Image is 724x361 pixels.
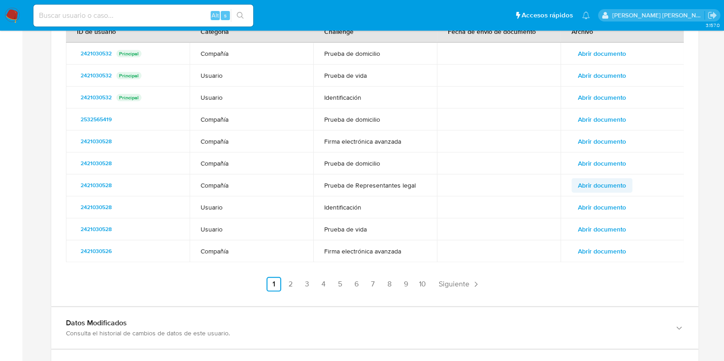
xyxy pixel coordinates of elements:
span: Accesos rápidos [522,11,573,20]
a: Notificaciones [582,11,590,19]
span: Alt [212,11,219,20]
span: 3.157.0 [705,22,719,29]
a: Salir [708,11,717,20]
span: s [224,11,227,20]
input: Buscar usuario o caso... [33,10,253,22]
button: search-icon [231,9,250,22]
p: daniela.lagunesrodriguez@mercadolibre.com.mx [612,11,705,20]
